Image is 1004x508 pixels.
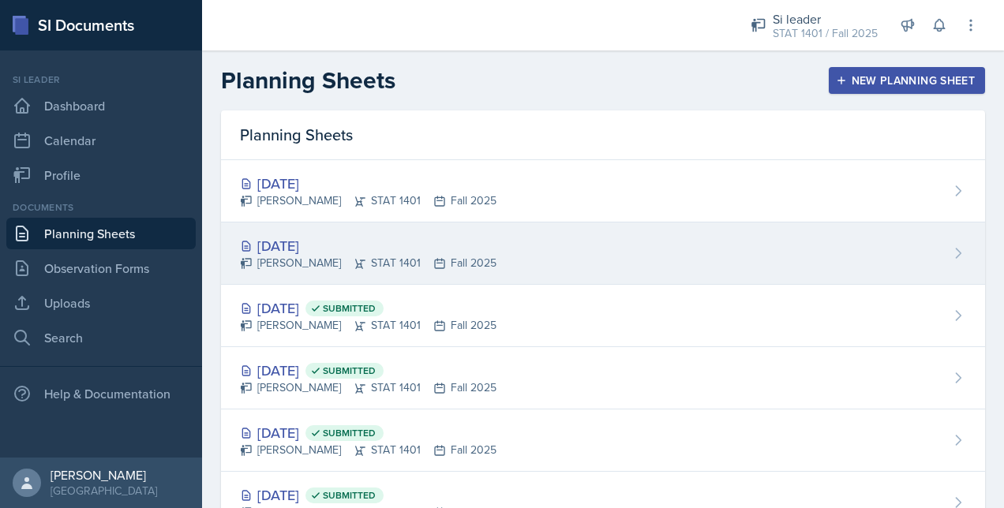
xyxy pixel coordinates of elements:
[221,409,985,472] a: [DATE] Submitted [PERSON_NAME]STAT 1401Fall 2025
[221,222,985,285] a: [DATE] [PERSON_NAME]STAT 1401Fall 2025
[323,302,376,315] span: Submitted
[51,483,157,499] div: [GEOGRAPHIC_DATA]
[6,378,196,409] div: Help & Documentation
[221,66,395,95] h2: Planning Sheets
[221,285,985,347] a: [DATE] Submitted [PERSON_NAME]STAT 1401Fall 2025
[221,347,985,409] a: [DATE] Submitted [PERSON_NAME]STAT 1401Fall 2025
[839,74,975,87] div: New Planning Sheet
[323,364,376,377] span: Submitted
[6,73,196,87] div: Si leader
[51,467,157,483] div: [PERSON_NAME]
[6,159,196,191] a: Profile
[240,317,496,334] div: [PERSON_NAME] STAT 1401 Fall 2025
[773,9,878,28] div: Si leader
[221,110,985,160] div: Planning Sheets
[6,200,196,215] div: Documents
[240,442,496,458] div: [PERSON_NAME] STAT 1401 Fall 2025
[240,192,496,209] div: [PERSON_NAME] STAT 1401 Fall 2025
[6,287,196,319] a: Uploads
[6,322,196,353] a: Search
[240,360,496,381] div: [DATE]
[240,484,496,506] div: [DATE]
[6,125,196,156] a: Calendar
[829,67,985,94] button: New Planning Sheet
[221,160,985,222] a: [DATE] [PERSON_NAME]STAT 1401Fall 2025
[6,252,196,284] a: Observation Forms
[323,489,376,502] span: Submitted
[773,25,878,42] div: STAT 1401 / Fall 2025
[323,427,376,439] span: Submitted
[240,297,496,319] div: [DATE]
[240,235,496,256] div: [DATE]
[6,218,196,249] a: Planning Sheets
[240,173,496,194] div: [DATE]
[240,255,496,271] div: [PERSON_NAME] STAT 1401 Fall 2025
[240,379,496,396] div: [PERSON_NAME] STAT 1401 Fall 2025
[240,422,496,443] div: [DATE]
[6,90,196,121] a: Dashboard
